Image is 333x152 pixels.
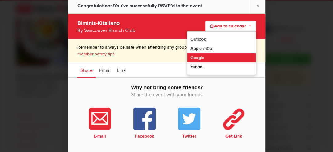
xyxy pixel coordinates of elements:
a: Click here to review member safety tips. [77,45,240,57]
a: Google [187,53,256,62]
span: Congratulations! [77,3,114,9]
a: Get Link [211,108,256,139]
a: Outlook [187,35,256,44]
button: Add to calendar [205,21,256,31]
span: Link [117,67,126,74]
a: Apple / iCal [187,44,256,53]
p: Remember to always be safe when attending any group events. [77,44,256,57]
a: Facebook [122,108,167,139]
a: Share [77,62,96,78]
span: Share the event with your friends [77,91,256,98]
span: Email [99,67,111,74]
a: E-mail [77,108,122,139]
span: Share [80,67,93,74]
h2: Why not bring some friends? [77,84,256,105]
b: E-mail [79,134,121,139]
b: Facebook [123,134,165,139]
b: Twitter [168,134,210,139]
a: Email [96,62,114,78]
a: Twitter [167,108,211,139]
a: Yahoo [187,62,256,72]
div: Biminis-Kitsilano [77,18,185,34]
div: By Vancouver Brunch Club [77,27,185,34]
b: Get Link [213,134,255,139]
a: Link [114,62,129,78]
